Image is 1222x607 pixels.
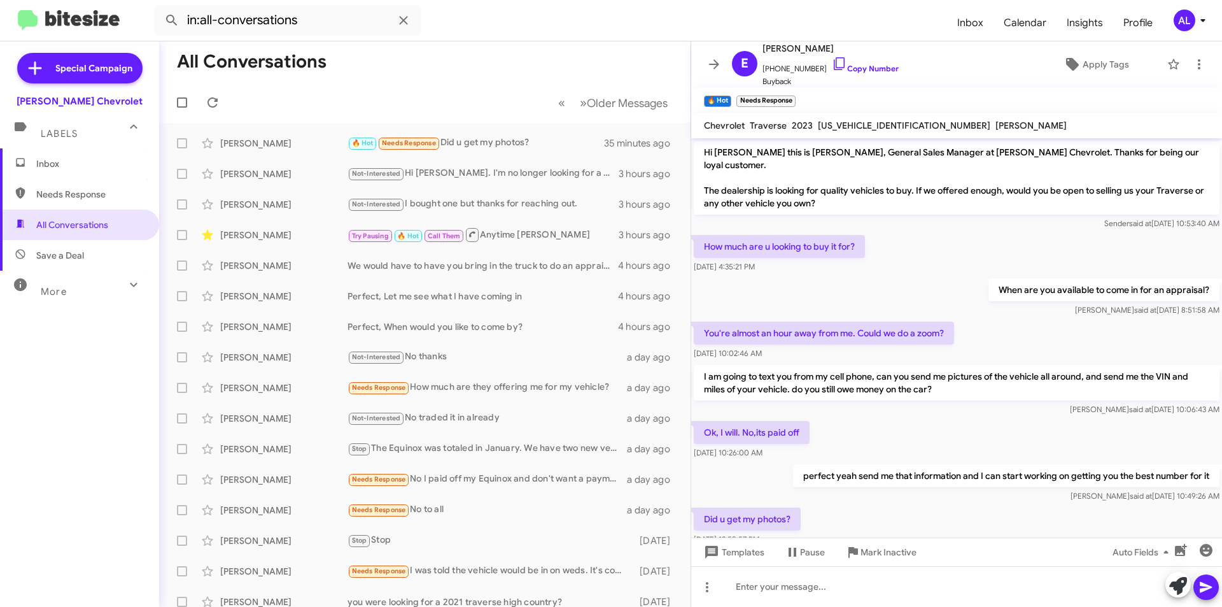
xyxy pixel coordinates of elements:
[580,95,587,111] span: »
[220,534,348,547] div: [PERSON_NAME]
[860,541,916,564] span: Mark Inactive
[618,290,680,303] div: 4 hours ago
[694,141,1219,215] p: Hi [PERSON_NAME] this is [PERSON_NAME], General Sales Manager at [PERSON_NAME] Chevrolet. Thanks ...
[694,421,810,444] p: Ok, I will. No,its paid off
[220,473,348,486] div: [PERSON_NAME]
[793,464,1219,487] p: perfect yeah send me that information and I can start working on getting you the best number for it
[352,445,367,453] span: Stop
[352,567,406,575] span: Needs Response
[551,90,573,116] button: Previous
[633,534,680,547] div: [DATE]
[348,290,618,303] div: Perfect, Let me see what I have coming in
[382,139,436,147] span: Needs Response
[348,197,619,211] div: I bought one but thanks for reaching out.
[1129,218,1151,228] span: said at
[835,541,927,564] button: Mark Inactive
[348,320,618,333] div: Perfect, When would you like to come by?
[348,564,633,578] div: I was told the vehicle would be in on weds. It's coming from the fulfillment center.
[947,4,994,41] span: Inbox
[694,348,762,358] span: [DATE] 10:02:46 AM
[397,232,419,240] span: 🔥 Hot
[352,383,406,392] span: Needs Response
[627,351,680,364] div: a day ago
[220,443,348,455] div: [PERSON_NAME]
[352,169,401,178] span: Not-Interested
[41,286,67,297] span: More
[55,62,132,75] span: Special Campaign
[1134,305,1156,315] span: said at
[1113,541,1174,564] span: Auto Fields
[762,75,899,88] span: Buyback
[1102,541,1184,564] button: Auto Fields
[1030,53,1161,76] button: Apply Tags
[220,382,348,394] div: [PERSON_NAME]
[220,259,348,272] div: [PERSON_NAME]
[220,290,348,303] div: [PERSON_NAME]
[551,90,675,116] nav: Page navigation example
[348,166,619,181] div: Hi [PERSON_NAME]. I'm no longer looking for a vehicle at this time.
[348,380,627,395] div: How much are they offering me for my vehicle?
[694,508,801,531] p: Did u get my photos?
[348,136,604,150] div: Did u get my photos?
[792,120,813,131] span: 2023
[694,262,755,271] span: [DATE] 4:35:21 PM
[36,157,144,170] span: Inbox
[619,229,680,241] div: 3 hours ago
[1075,305,1219,315] span: [PERSON_NAME] [DATE] 8:51:58 AM
[694,365,1219,401] p: I am going to text you from my cell phone, can you send me pictures of the vehicle all around, an...
[627,443,680,455] div: a day ago
[694,235,865,258] p: How much are u looking to buy it for?
[995,120,1067,131] span: [PERSON_NAME]
[694,448,762,457] span: [DATE] 10:26:00 AM
[220,351,348,364] div: [PERSON_NAME]
[694,534,759,544] span: [DATE] 12:59:57 PM
[741,54,748,74] span: E
[604,137,680,150] div: 35 minutes ago
[348,503,627,517] div: No to all
[348,259,618,272] div: We would have to have you bring in the truck to do an appraisal of the Truck, What day owrks for ...
[36,188,144,201] span: Needs Response
[800,541,825,564] span: Pause
[348,411,627,425] div: No traded it in already
[694,322,954,345] p: You're almost an hour away from me. Could we do a zoom?
[994,4,1057,41] span: Calendar
[36,218,108,231] span: All Conversations
[572,90,675,116] button: Next
[1174,10,1195,31] div: AL
[177,52,327,72] h1: All Conversations
[627,473,680,486] div: a day ago
[618,320,680,333] div: 4 hours ago
[352,414,401,422] span: Not-Interested
[619,198,680,211] div: 3 hours ago
[220,412,348,425] div: [PERSON_NAME]
[220,320,348,333] div: [PERSON_NAME]
[1057,4,1113,41] a: Insights
[704,96,731,107] small: 🔥 Hot
[1113,4,1163,41] a: Profile
[762,56,899,75] span: [PHONE_NUMBER]
[691,541,775,564] button: Templates
[558,95,565,111] span: «
[1104,218,1219,228] span: Sender [DATE] 10:53:40 AM
[1129,404,1151,414] span: said at
[352,139,374,147] span: 🔥 Hot
[36,249,84,262] span: Save a Deal
[220,504,348,517] div: [PERSON_NAME]
[750,120,787,131] span: Traverse
[627,504,680,517] div: a day ago
[41,128,78,139] span: Labels
[352,232,389,240] span: Try Pausing
[832,64,899,73] a: Copy Number
[352,200,401,208] span: Not-Interested
[1083,53,1129,76] span: Apply Tags
[1071,491,1219,501] span: [PERSON_NAME] [DATE] 10:49:26 AM
[17,95,143,108] div: [PERSON_NAME] Chevrolet
[818,120,990,131] span: [US_VEHICLE_IDENTIFICATION_NUMBER]
[627,412,680,425] div: a day ago
[352,536,367,545] span: Stop
[348,533,633,548] div: Stop
[220,565,348,578] div: [PERSON_NAME]
[701,541,764,564] span: Templates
